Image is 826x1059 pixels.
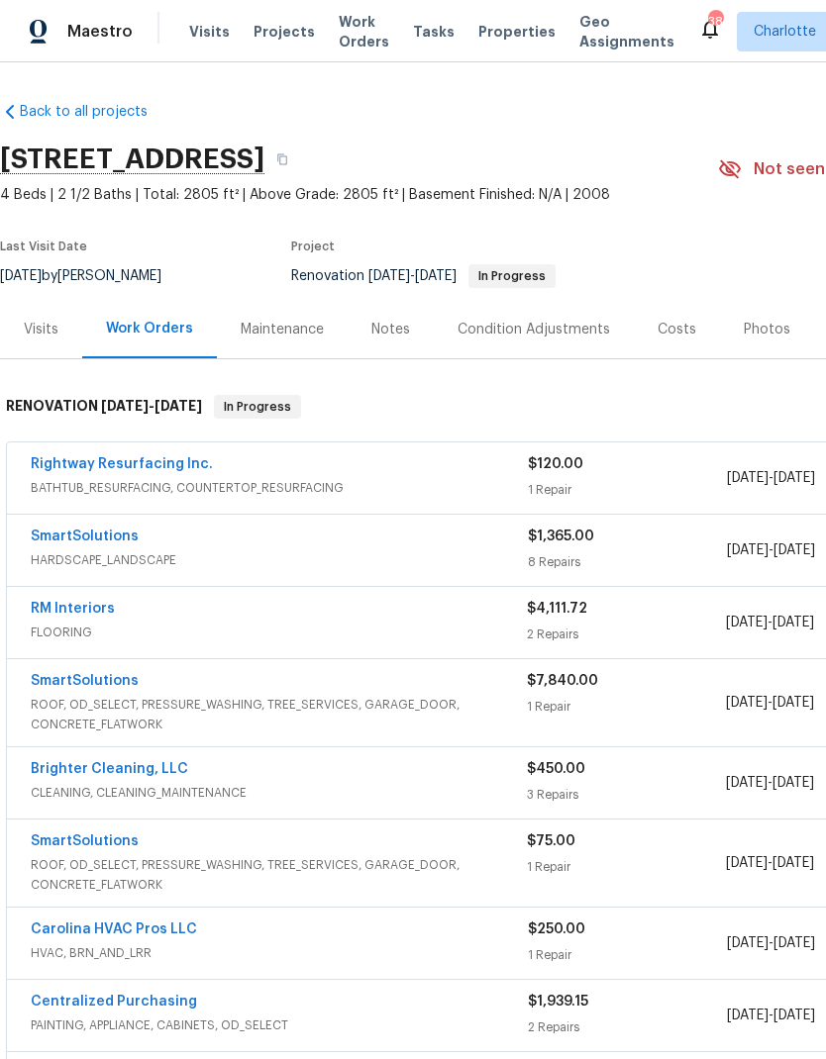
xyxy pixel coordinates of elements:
span: ROOF, OD_SELECT, PRESSURE_WASHING, TREE_SERVICES, GARAGE_DOOR, CONCRETE_FLATWORK [31,855,527,895]
div: Notes [371,320,410,339]
div: Photos [744,320,790,339]
span: [DATE] [774,936,815,950]
span: - [368,269,457,283]
span: In Progress [470,270,554,282]
button: Copy Address [264,142,300,177]
span: $4,111.72 [527,602,587,616]
a: SmartSolutions [31,529,139,543]
span: HARDSCAPE_LANDSCAPE [31,550,528,570]
span: [DATE] [726,696,768,710]
span: Properties [478,22,556,42]
div: 1 Repair [527,857,725,877]
span: - [727,468,815,488]
span: CLEANING, CLEANING_MAINTENANCE [31,783,527,803]
span: [DATE] [773,776,814,790]
a: Centralized Purchasing [31,995,197,1009]
span: [DATE] [727,543,769,557]
span: - [727,1006,815,1025]
span: - [101,399,202,413]
a: SmartSolutions [31,834,139,848]
span: [DATE] [726,776,768,790]
div: Maintenance [241,320,324,339]
a: SmartSolutions [31,674,139,688]
span: PAINTING, APPLIANCE, CABINETS, OD_SELECT [31,1015,528,1035]
div: Work Orders [106,319,193,338]
span: Maestro [67,22,133,42]
span: $1,939.15 [528,995,588,1009]
span: Tasks [413,25,455,39]
span: $450.00 [527,762,585,776]
div: 8 Repairs [528,552,727,572]
span: $120.00 [528,457,583,471]
span: BATHTUB_RESURFACING, COUNTERTOP_RESURFACING [31,478,528,498]
div: Costs [658,320,696,339]
div: Visits [24,320,58,339]
div: 38 [708,12,722,32]
span: Work Orders [339,12,389,51]
span: [DATE] [773,616,814,629]
span: [DATE] [726,616,768,629]
span: [DATE] [155,399,202,413]
div: 1 Repair [528,480,727,500]
div: 1 Repair [527,697,725,717]
span: $1,365.00 [528,529,594,543]
span: Charlotte [754,22,816,42]
span: $7,840.00 [527,674,598,688]
a: Rightway Resurfacing Inc. [31,457,213,471]
span: - [726,773,814,793]
span: - [726,853,814,873]
span: [DATE] [368,269,410,283]
span: $250.00 [528,922,585,936]
span: [DATE] [773,856,814,870]
div: 2 Repairs [528,1017,727,1037]
span: - [726,693,814,713]
div: 1 Repair [528,945,727,965]
span: [DATE] [727,1009,769,1022]
a: Brighter Cleaning, LLC [31,762,188,776]
span: [DATE] [773,696,814,710]
span: - [726,613,814,632]
span: [DATE] [774,543,815,557]
span: [DATE] [101,399,149,413]
span: [DATE] [774,1009,815,1022]
span: - [727,540,815,560]
span: Visits [189,22,230,42]
span: Geo Assignments [579,12,674,51]
span: [DATE] [774,471,815,485]
span: FLOORING [31,623,527,642]
span: Renovation [291,269,556,283]
span: Projects [254,22,315,42]
span: - [727,933,815,953]
span: Project [291,241,335,252]
span: [DATE] [727,471,769,485]
span: In Progress [216,397,299,417]
span: ROOF, OD_SELECT, PRESSURE_WASHING, TREE_SERVICES, GARAGE_DOOR, CONCRETE_FLATWORK [31,695,527,734]
span: [DATE] [727,936,769,950]
a: RM Interiors [31,602,115,616]
span: [DATE] [415,269,457,283]
h6: RENOVATION [6,395,202,419]
div: 3 Repairs [527,785,725,805]
a: Carolina HVAC Pros LLC [31,922,197,936]
div: Condition Adjustments [458,320,610,339]
span: [DATE] [726,856,768,870]
div: 2 Repairs [527,625,725,644]
span: $75.00 [527,834,575,848]
span: HVAC, BRN_AND_LRR [31,943,528,963]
